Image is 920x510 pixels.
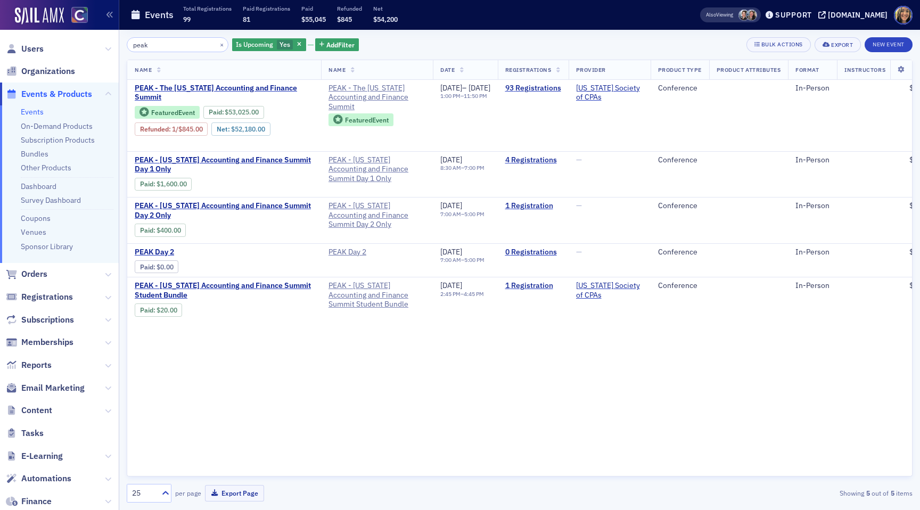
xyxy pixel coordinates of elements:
[301,5,326,12] p: Paid
[795,281,829,291] div: In-Person
[140,306,153,314] a: Paid
[328,155,425,184] span: PEAK - Colorado Accounting and Finance Summit Day 1 Only
[328,84,425,112] a: PEAK - The [US_STATE] Accounting and Finance Summit
[775,10,812,20] div: Support
[21,213,51,223] a: Coupons
[795,155,829,165] div: In-Person
[815,37,861,52] button: Export
[6,359,52,371] a: Reports
[440,83,462,93] span: [DATE]
[576,66,606,73] span: Provider
[21,43,44,55] span: Users
[132,488,155,499] div: 25
[658,281,702,291] div: Conference
[21,336,73,348] span: Memberships
[328,155,425,184] a: PEAK - [US_STATE] Accounting and Finance Summit Day 1 Only
[576,281,643,300] a: [US_STATE] Society of CPAs
[127,37,228,52] input: Search…
[217,39,227,49] button: ×
[183,5,232,12] p: Total Registrations
[21,65,75,77] span: Organizations
[440,84,490,93] div: –
[280,40,290,48] span: Yes
[658,66,702,73] span: Product Type
[21,195,81,205] a: Survey Dashboard
[21,427,44,439] span: Tasks
[440,211,484,218] div: –
[658,84,702,93] div: Conference
[140,180,153,188] a: Paid
[576,155,582,164] span: —
[140,125,172,133] span: :
[145,9,174,21] h1: Events
[21,88,92,100] span: Events & Products
[21,242,73,251] a: Sponsor Library
[140,180,157,188] span: :
[844,66,885,73] span: Instructors
[21,268,47,280] span: Orders
[440,247,462,257] span: [DATE]
[175,488,201,498] label: per page
[225,108,259,116] span: $53,025.00
[140,306,157,314] span: :
[6,314,74,326] a: Subscriptions
[183,15,191,23] span: 99
[21,314,74,326] span: Subscriptions
[135,201,314,220] a: PEAK - [US_STATE] Accounting and Finance Summit Day 2 Only
[440,290,461,298] time: 2:45 PM
[440,257,484,264] div: –
[795,201,829,211] div: In-Person
[211,122,270,135] div: Net: $5218000
[135,84,314,102] span: PEAK - The Colorado Accounting and Finance Summit
[440,92,461,100] time: 1:00 PM
[328,66,346,73] span: Name
[706,11,716,18] div: Also
[21,182,56,191] a: Dashboard
[6,268,47,280] a: Orders
[140,226,153,234] a: Paid
[135,122,208,135] div: Refunded: 139 - $5302500
[6,427,44,439] a: Tasks
[209,108,225,116] span: :
[6,43,44,55] a: Users
[236,40,273,48] span: Is Upcoming
[464,164,484,171] time: 7:00 PM
[328,201,425,229] a: PEAK - [US_STATE] Accounting and Finance Summit Day 2 Only
[21,291,73,303] span: Registrations
[464,290,484,298] time: 4:45 PM
[243,15,250,23] span: 81
[337,15,352,23] span: $845
[6,382,85,394] a: Email Marketing
[64,7,88,25] a: View Homepage
[135,106,200,119] div: Featured Event
[21,163,71,172] a: Other Products
[328,281,425,309] a: PEAK - [US_STATE] Accounting and Finance Summit Student Bundle
[328,201,425,229] span: PEAK - Colorado Accounting and Finance Summit Day 2 Only
[865,37,913,52] button: New Event
[576,201,582,210] span: —
[6,450,63,462] a: E-Learning
[157,226,181,234] span: $400.00
[576,281,643,300] span: Colorado Society of CPAs
[21,405,52,416] span: Content
[301,15,326,23] span: $55,045
[505,281,561,291] a: 1 Registration
[6,496,52,507] a: Finance
[658,155,702,165] div: Conference
[135,248,314,257] span: PEAK Day 2
[440,66,455,73] span: Date
[505,248,561,257] a: 0 Registrations
[135,155,314,174] a: PEAK - [US_STATE] Accounting and Finance Summit Day 1 Only
[440,164,461,171] time: 8:30 AM
[865,39,913,48] a: New Event
[135,155,314,174] span: PEAK - Colorado Accounting and Finance Summit Day 1 Only
[135,84,314,102] a: PEAK - The [US_STATE] Accounting and Finance Summit
[157,306,177,314] span: $20.00
[746,37,811,52] button: Bulk Actions
[135,66,152,73] span: Name
[231,125,265,133] span: $52,180.00
[6,473,71,484] a: Automations
[315,38,359,52] button: AddFilter
[71,7,88,23] img: SailAMX
[21,359,52,371] span: Reports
